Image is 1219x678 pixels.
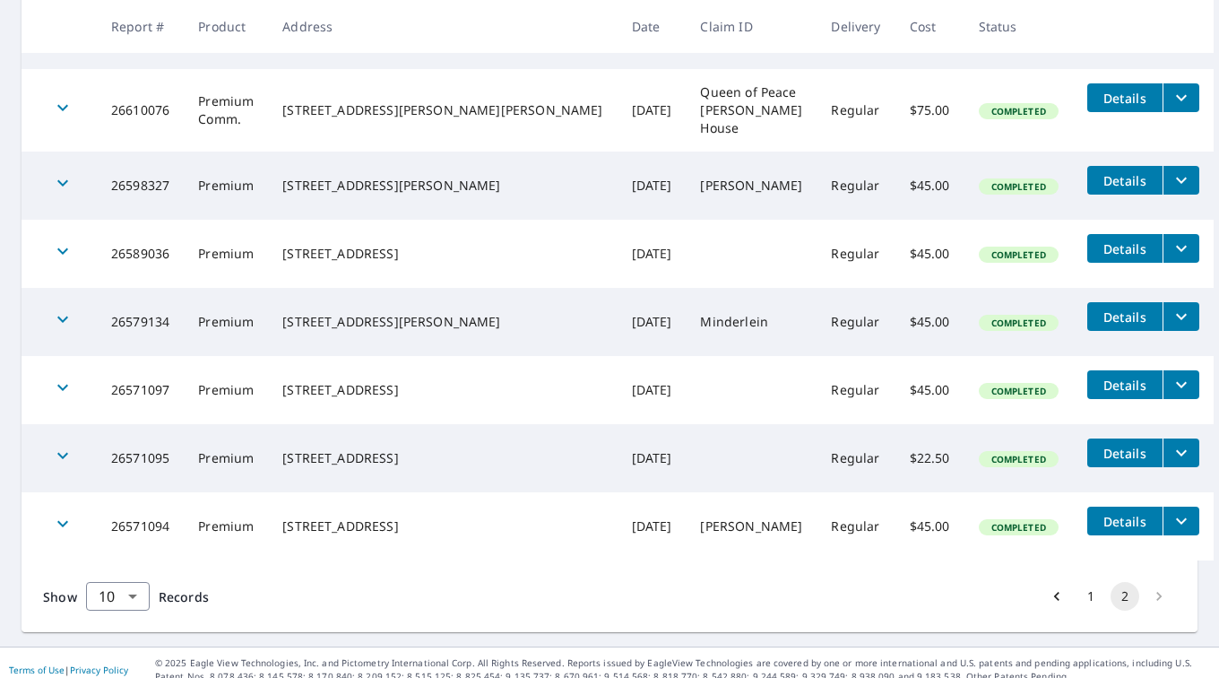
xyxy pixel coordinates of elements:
[895,152,964,220] td: $45.00
[282,517,602,535] div: [STREET_ADDRESS]
[1087,234,1163,263] button: detailsBtn-26589036
[895,288,964,356] td: $45.00
[981,521,1057,534] span: Completed
[97,424,184,492] td: 26571095
[895,492,964,561] td: $45.00
[1087,83,1163,112] button: detailsBtn-26610076
[618,356,687,424] td: [DATE]
[817,220,895,288] td: Regular
[1098,377,1152,394] span: Details
[43,588,77,605] span: Show
[70,664,128,676] a: Privacy Policy
[282,245,602,263] div: [STREET_ADDRESS]
[184,288,268,356] td: Premium
[1087,370,1163,399] button: detailsBtn-26571097
[1042,582,1071,611] button: Go to previous page
[1163,370,1199,399] button: filesDropdownBtn-26571097
[184,220,268,288] td: Premium
[981,317,1057,329] span: Completed
[282,313,602,331] div: [STREET_ADDRESS][PERSON_NAME]
[1087,507,1163,535] button: detailsBtn-26571094
[159,588,209,605] span: Records
[1163,302,1199,331] button: filesDropdownBtn-26579134
[618,220,687,288] td: [DATE]
[1087,439,1163,467] button: detailsBtn-26571095
[184,424,268,492] td: Premium
[817,424,895,492] td: Regular
[817,288,895,356] td: Regular
[1163,507,1199,535] button: filesDropdownBtn-26571094
[618,492,687,561] td: [DATE]
[97,220,184,288] td: 26589036
[1087,302,1163,331] button: detailsBtn-26579134
[9,665,128,675] p: |
[895,356,964,424] td: $45.00
[618,152,687,220] td: [DATE]
[184,356,268,424] td: Premium
[895,220,964,288] td: $45.00
[981,385,1057,397] span: Completed
[1163,439,1199,467] button: filesDropdownBtn-26571095
[618,69,687,152] td: [DATE]
[981,180,1057,193] span: Completed
[1040,582,1176,611] nav: pagination navigation
[97,288,184,356] td: 26579134
[895,69,964,152] td: $75.00
[1098,90,1152,107] span: Details
[817,492,895,561] td: Regular
[1098,240,1152,257] span: Details
[981,105,1057,117] span: Completed
[981,453,1057,465] span: Completed
[97,492,184,561] td: 26571094
[97,69,184,152] td: 26610076
[86,571,150,621] div: 10
[282,101,602,119] div: [STREET_ADDRESS][PERSON_NAME][PERSON_NAME]
[1163,83,1199,112] button: filesDropdownBtn-26610076
[86,582,150,611] div: Show 10 records
[184,492,268,561] td: Premium
[282,449,602,467] div: [STREET_ADDRESS]
[1163,234,1199,263] button: filesDropdownBtn-26589036
[1098,513,1152,530] span: Details
[618,288,687,356] td: [DATE]
[1098,172,1152,189] span: Details
[817,356,895,424] td: Regular
[184,152,268,220] td: Premium
[1163,166,1199,195] button: filesDropdownBtn-26598327
[686,492,817,561] td: [PERSON_NAME]
[1076,582,1105,611] button: Go to page 1
[981,248,1057,261] span: Completed
[817,69,895,152] td: Regular
[1098,445,1152,462] span: Details
[97,152,184,220] td: 26598327
[282,381,602,399] div: [STREET_ADDRESS]
[184,69,268,152] td: Premium Comm.
[282,177,602,195] div: [STREET_ADDRESS][PERSON_NAME]
[1087,166,1163,195] button: detailsBtn-26598327
[817,152,895,220] td: Regular
[686,288,817,356] td: Minderlein
[686,69,817,152] td: Queen of Peace [PERSON_NAME] House
[895,424,964,492] td: $22.50
[686,152,817,220] td: [PERSON_NAME]
[97,356,184,424] td: 26571097
[1098,309,1152,326] span: Details
[9,664,65,676] a: Terms of Use
[618,424,687,492] td: [DATE]
[1111,582,1139,611] button: page 2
